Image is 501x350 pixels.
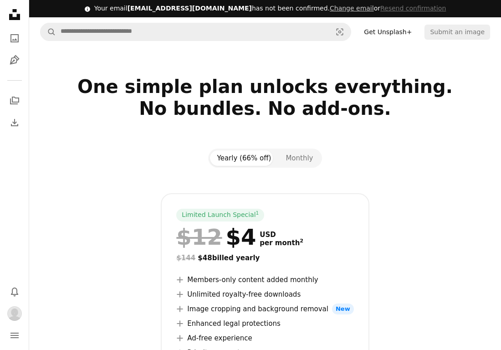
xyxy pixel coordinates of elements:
[329,23,351,41] button: Visual search
[40,76,490,141] h2: One simple plan unlocks everything. No bundles. No add-ons.
[260,239,303,247] span: per month
[424,25,490,39] button: Submit an image
[210,150,279,166] button: Yearly (66% off)
[94,4,446,13] div: Your email has not been confirmed.
[176,225,222,249] span: $12
[176,209,264,221] div: Limited Launch Special
[300,238,303,244] sup: 2
[176,333,353,344] li: Ad-free experience
[7,306,22,321] img: Avatar of user Emilio Pelaez
[5,283,24,301] button: Notifications
[176,318,353,329] li: Enhanced legal protections
[41,23,56,41] button: Search Unsplash
[254,211,261,220] a: 1
[5,92,24,110] a: Collections
[358,25,417,39] a: Get Unsplash+
[176,252,353,263] div: $48 billed yearly
[176,289,353,300] li: Unlimited royalty-free downloads
[260,231,303,239] span: USD
[278,150,320,166] button: Monthly
[332,304,354,314] span: New
[5,5,24,26] a: Home — Unsplash
[176,274,353,285] li: Members-only content added monthly
[176,225,256,249] div: $4
[330,5,446,12] span: or
[5,326,24,345] button: Menu
[5,29,24,47] a: Photos
[256,210,259,216] sup: 1
[5,304,24,323] button: Profile
[176,254,195,262] span: $144
[128,5,252,12] span: [EMAIL_ADDRESS][DOMAIN_NAME]
[40,23,351,41] form: Find visuals sitewide
[5,113,24,132] a: Download History
[380,4,446,13] button: Resend confirmation
[5,51,24,69] a: Illustrations
[298,239,305,247] a: 2
[176,304,353,314] li: Image cropping and background removal
[330,5,374,12] a: Change email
